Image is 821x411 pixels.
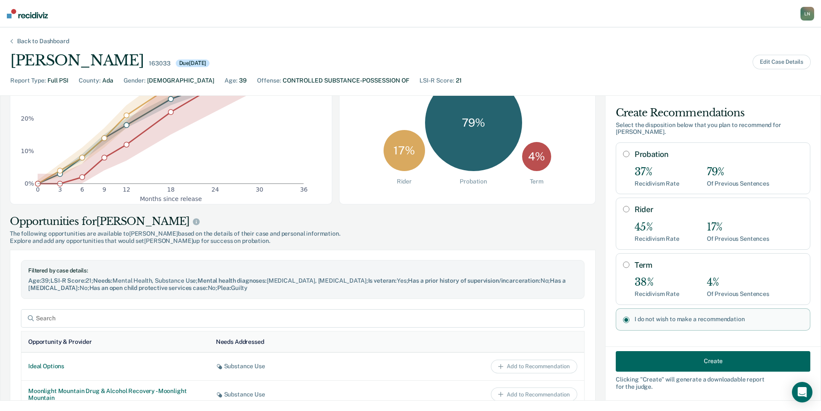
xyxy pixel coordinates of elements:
button: Edit Case Details [753,55,811,69]
div: 39 [239,76,247,85]
div: 17% [707,221,769,234]
text: 3 [58,186,62,193]
div: Needs Addressed [216,338,264,346]
div: Moonlight Mountain Drug & Alcohol Recovery - Moonlight Mountain [28,387,202,402]
text: Months since release [140,195,202,202]
div: Rider [397,178,412,185]
div: 45% [635,221,679,234]
div: 79 % [425,74,522,171]
span: Explore and add any opportunities that would set [PERSON_NAME] up for success on probation. [10,237,596,245]
text: 36 [300,186,308,193]
span: The following opportunities are available to [PERSON_NAME] based on the details of their case and... [10,230,596,237]
span: Plea : [217,284,231,291]
div: Create Recommendations [616,106,810,120]
text: 0% [25,180,34,187]
img: Recidiviz [7,9,48,18]
div: Probation [460,178,487,185]
span: LSI-R Score : [50,277,86,284]
div: 21 [456,76,462,85]
div: Of Previous Sentences [707,180,769,187]
span: Age : [28,277,41,284]
div: [PERSON_NAME] [10,52,144,69]
text: 30 [256,186,263,193]
div: Offense : [257,76,281,85]
div: Ideal Options [28,363,202,370]
div: 4 % [522,142,551,171]
div: Gender : [124,76,145,85]
div: 17 % [384,130,425,171]
span: Is veteran : [368,277,397,284]
g: y-axis tick label [21,50,34,187]
div: Filtered by case details: [28,267,577,274]
label: I do not wish to make a recommendation [635,316,803,323]
div: Report Type : [10,76,46,85]
span: Has an open child protective services case : [89,284,208,291]
span: Needs : [93,277,112,284]
g: x-axis label [140,195,202,202]
div: Open Intercom Messenger [792,382,812,402]
span: Has a [MEDICAL_DATA] : [28,277,566,291]
label: Term [635,260,803,270]
div: Recidivism Rate [635,290,679,298]
button: LN [800,7,814,21]
div: Of Previous Sentences [707,290,769,298]
div: Opportunity & Provider [28,338,92,346]
text: 24 [211,186,219,193]
div: 38% [635,276,679,289]
div: 163033 [149,60,170,67]
g: dot [35,35,307,186]
div: Select the disposition below that you plan to recommend for [PERSON_NAME] . [616,121,810,136]
text: 6 [80,186,84,193]
div: Recidivism Rate [635,180,679,187]
label: Rider [635,205,803,214]
text: 10% [21,148,34,154]
div: 37% [635,166,679,178]
div: L N [800,7,814,21]
button: Create [616,351,810,371]
div: 4% [707,276,769,289]
div: Opportunities for [PERSON_NAME] [10,215,596,228]
label: Probation [635,150,803,159]
div: Substance Use [216,391,390,398]
text: 18 [167,186,175,193]
div: 39 ; 21 ; Mental Health, Substance Use ; [MEDICAL_DATA], [MEDICAL_DATA] ; Yes ; No ; No ; No ; Gu... [28,277,577,292]
div: [DEMOGRAPHIC_DATA] [147,76,214,85]
div: Full PSI [47,76,68,85]
g: area [38,24,304,183]
button: Add to Recommendation [491,387,577,401]
span: Mental health diagnoses : [198,277,267,284]
text: 12 [123,186,130,193]
input: Search [21,309,585,328]
div: Back to Dashboard [7,38,80,45]
text: 0 [36,186,40,193]
text: 9 [103,186,106,193]
div: Term [530,178,543,185]
div: LSI-R Score : [419,76,454,85]
div: Substance Use [216,363,390,370]
div: Recidivism Rate [635,235,679,242]
button: Add to Recommendation [491,360,577,373]
g: x-axis tick label [36,186,307,193]
div: Of Previous Sentences [707,235,769,242]
div: Age : [224,76,237,85]
div: County : [79,76,100,85]
div: CONTROLLED SUBSTANCE-POSSESSION OF [283,76,409,85]
div: Due [DATE] [176,59,210,67]
span: Has a prior history of supervision/incarceration : [408,277,540,284]
div: Clicking " Create " will generate a downloadable report for the judge. [616,376,810,390]
div: 79% [707,166,769,178]
text: 20% [21,115,34,122]
div: Ada [102,76,113,85]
